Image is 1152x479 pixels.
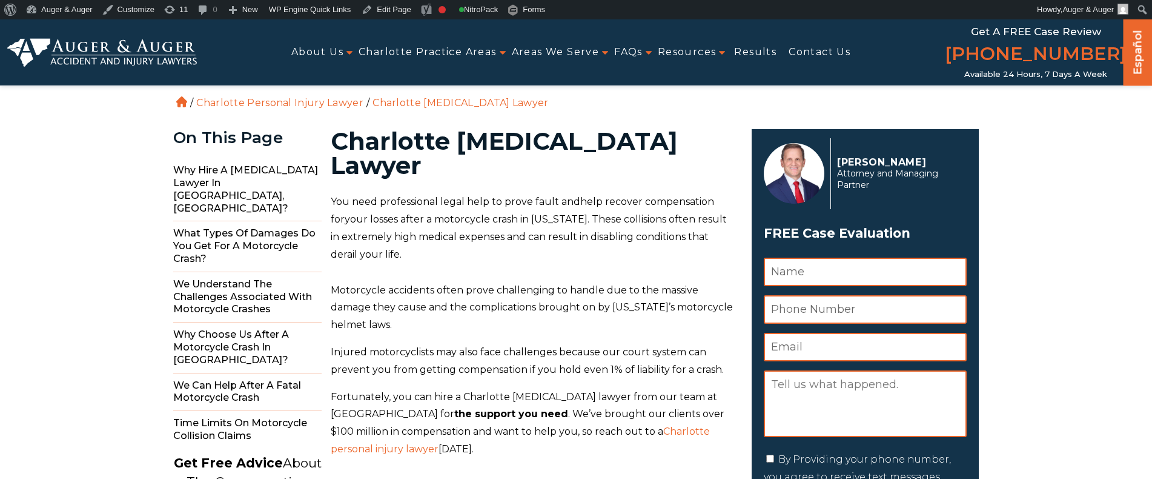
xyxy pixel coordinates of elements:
[173,272,322,323] span: We Understand the Challenges Associated with Motorcycle Crashes
[331,129,737,178] h1: Charlotte [MEDICAL_DATA] Lawyer
[512,39,600,66] a: Areas We Serve
[331,284,733,331] span: Motorcycle accidents often prove challenging to handle due to the massive damage they cause and t...
[964,70,1107,79] span: Available 24 Hours, 7 Days a Week
[173,158,322,221] span: Why Hire a [MEDICAL_DATA] Lawyer in [GEOGRAPHIC_DATA], [GEOGRAPHIC_DATA]?
[439,6,446,13] div: Focus keyphrase not set
[837,156,960,168] p: [PERSON_NAME]
[173,411,322,449] span: Time Limits on Motorcycle Collision Claims
[174,455,283,471] strong: Get Free Advice
[789,39,850,66] a: Contact Us
[837,168,960,191] span: Attorney and Managing Partner
[369,97,551,109] li: Charlotte [MEDICAL_DATA] Lawyer
[658,39,717,66] a: Resources
[331,391,717,420] span: Fortunately, you can hire a Charlotte [MEDICAL_DATA] lawyer from our team at [GEOGRAPHIC_DATA] for
[173,323,322,373] span: Why Choose Us After a Motorcycle Crash in [GEOGRAPHIC_DATA]?
[764,295,967,324] input: Phone Number
[331,426,710,455] a: Charlotte personal injury lawyer
[196,97,363,109] a: Charlotte Personal Injury Lawyer
[173,129,322,147] div: On This Page
[331,346,724,375] span: Injured motorcyclists may also face challenges because our court system can prevent you from gett...
[331,196,580,207] span: You need professional legal help to prove fault and
[439,443,474,455] span: [DATE].
[764,222,967,245] span: FREE Case Evaluation
[764,333,967,361] input: Email
[971,25,1101,38] span: Get a FREE Case Review
[173,221,322,272] span: What Types of Damages do You Get for a Motorcycle Crash?
[945,41,1127,70] a: [PHONE_NUMBER]
[359,39,497,66] a: Charlotte Practice Areas
[7,38,197,67] img: Auger & Auger Accident and Injury Lawyers Logo
[291,39,343,66] a: About Us
[734,39,776,66] a: Results
[1128,19,1148,82] a: Español
[1062,5,1114,14] span: Auger & Auger
[331,213,727,260] span: your losses after a motorcycle crash in [US_STATE]. These collisions often result in extremely hi...
[614,39,643,66] a: FAQs
[764,143,824,204] img: Herbert Auger
[176,96,187,107] a: Home
[764,258,967,286] input: Name
[454,408,568,420] b: the support you need
[173,373,322,412] span: We Can Help After a Fatal Motorcycle Crash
